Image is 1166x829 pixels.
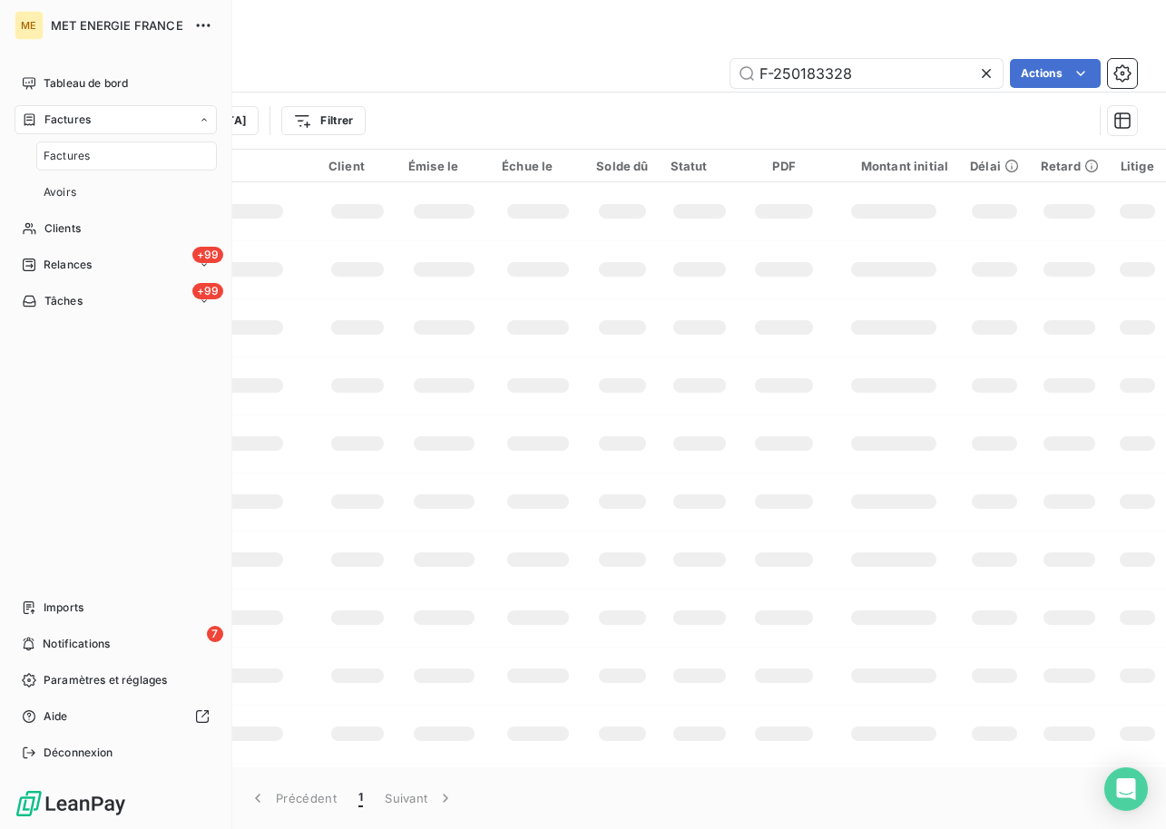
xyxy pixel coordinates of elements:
[15,702,217,731] a: Aide
[374,779,465,817] button: Suivant
[44,293,83,309] span: Tâches
[44,745,113,761] span: Déconnexion
[970,159,1019,173] div: Délai
[207,626,223,642] span: 7
[671,159,730,173] div: Statut
[281,106,365,135] button: Filtrer
[750,159,817,173] div: PDF
[43,636,110,652] span: Notifications
[44,708,68,725] span: Aide
[15,11,44,40] div: ME
[502,159,574,173] div: Échue le
[1041,159,1099,173] div: Retard
[44,257,92,273] span: Relances
[358,789,363,807] span: 1
[44,220,81,237] span: Clients
[44,75,128,92] span: Tableau de bord
[192,247,223,263] span: +99
[238,779,348,817] button: Précédent
[348,779,374,817] button: 1
[44,148,90,164] span: Factures
[328,159,387,173] div: Client
[44,600,83,616] span: Imports
[44,112,91,128] span: Factures
[51,18,183,33] span: MET ENERGIE FRANCE
[15,789,127,818] img: Logo LeanPay
[192,283,223,299] span: +99
[1104,767,1148,811] div: Open Intercom Messenger
[1010,59,1101,88] button: Actions
[730,59,1003,88] input: Rechercher
[408,159,480,173] div: Émise le
[596,159,648,173] div: Solde dû
[1121,159,1154,173] div: Litige
[44,184,76,200] span: Avoirs
[44,672,167,688] span: Paramètres et réglages
[839,159,948,173] div: Montant initial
